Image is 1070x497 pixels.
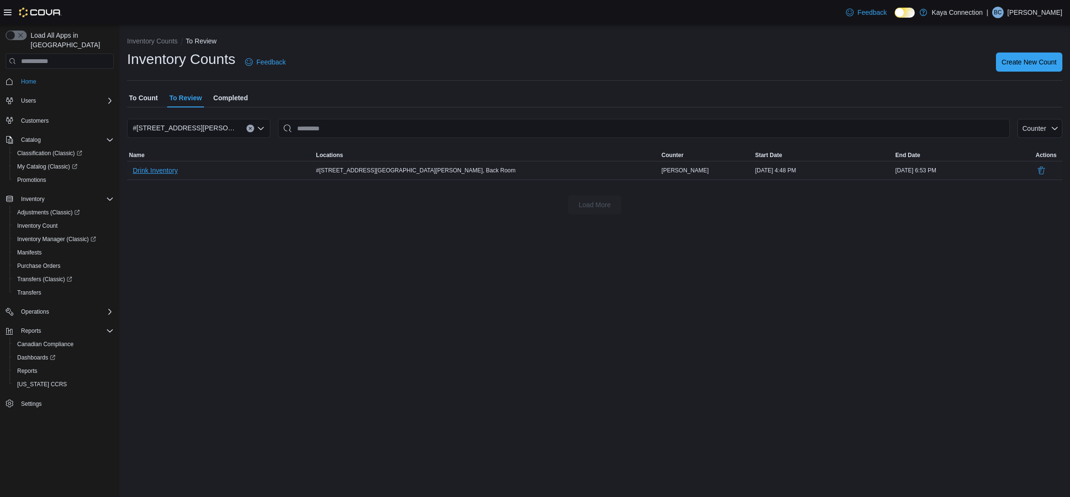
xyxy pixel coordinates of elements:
[21,97,36,105] span: Users
[127,149,314,161] button: Name
[17,149,82,157] span: Classification (Classic)
[895,151,920,159] span: End Date
[13,220,114,232] span: Inventory Count
[13,260,114,272] span: Purchase Orders
[17,163,77,170] span: My Catalog (Classic)
[2,74,118,88] button: Home
[1002,57,1057,67] span: Create New Count
[893,149,1034,161] button: End Date
[314,149,660,161] button: Locations
[10,273,118,286] a: Transfers (Classic)
[17,235,96,243] span: Inventory Manager (Classic)
[579,200,611,210] span: Load More
[1036,165,1047,176] button: Delete
[996,53,1062,72] button: Create New Count
[10,259,118,273] button: Purchase Orders
[10,338,118,351] button: Canadian Compliance
[17,222,58,230] span: Inventory Count
[568,195,621,214] button: Load More
[169,88,202,107] span: To Review
[994,7,1002,18] span: BC
[186,37,217,45] button: To Review
[17,381,67,388] span: [US_STATE] CCRS
[17,76,40,87] a: Home
[755,151,782,159] span: Start Date
[893,165,1034,176] div: [DATE] 6:53 PM
[13,220,62,232] a: Inventory Count
[17,95,114,106] span: Users
[13,379,114,390] span: Washington CCRS
[241,53,289,72] a: Feedback
[17,398,45,410] a: Settings
[857,8,887,17] span: Feedback
[13,161,81,172] a: My Catalog (Classic)
[13,148,86,159] a: Classification (Classic)
[17,176,46,184] span: Promotions
[27,31,114,50] span: Load All Apps in [GEOGRAPHIC_DATA]
[21,195,44,203] span: Inventory
[932,7,983,18] p: Kaya Connection
[13,379,71,390] a: [US_STATE] CCRS
[13,365,114,377] span: Reports
[17,193,114,205] span: Inventory
[129,151,145,159] span: Name
[127,36,1062,48] nav: An example of EuiBreadcrumbs
[13,338,114,350] span: Canadian Compliance
[992,7,1004,18] div: Brian Carto
[986,7,988,18] p: |
[17,306,114,317] span: Operations
[17,398,114,410] span: Settings
[17,193,48,205] button: Inventory
[13,233,114,245] span: Inventory Manager (Classic)
[2,94,118,107] button: Users
[17,249,42,256] span: Manifests
[2,133,118,147] button: Catalog
[13,233,100,245] a: Inventory Manager (Classic)
[17,75,114,87] span: Home
[127,50,235,69] h1: Inventory Counts
[129,163,182,178] button: Drink Inventory
[842,3,890,22] a: Feedback
[17,134,114,146] span: Catalog
[895,8,915,18] input: Dark Mode
[316,151,343,159] span: Locations
[662,151,684,159] span: Counter
[10,160,118,173] a: My Catalog (Classic)
[13,247,114,258] span: Manifests
[13,274,114,285] span: Transfers (Classic)
[1036,151,1057,159] span: Actions
[13,174,50,186] a: Promotions
[753,149,894,161] button: Start Date
[10,147,118,160] a: Classification (Classic)
[13,287,114,298] span: Transfers
[13,174,114,186] span: Promotions
[17,275,72,283] span: Transfers (Classic)
[17,367,37,375] span: Reports
[278,119,1010,138] input: This is a search bar. After typing your query, hit enter to filter the results lower in the page.
[17,289,41,296] span: Transfers
[13,352,59,363] a: Dashboards
[214,88,248,107] span: Completed
[1007,7,1062,18] p: [PERSON_NAME]
[2,305,118,318] button: Operations
[2,324,118,338] button: Reports
[257,125,265,132] button: Open list of options
[13,260,64,272] a: Purchase Orders
[21,117,49,125] span: Customers
[129,88,158,107] span: To Count
[17,325,114,337] span: Reports
[13,207,114,218] span: Adjustments (Classic)
[6,71,114,435] nav: Complex example
[17,209,80,216] span: Adjustments (Classic)
[10,219,118,233] button: Inventory Count
[10,286,118,299] button: Transfers
[660,149,753,161] button: Counter
[10,351,118,364] a: Dashboards
[133,166,178,175] span: Drink Inventory
[13,274,76,285] a: Transfers (Classic)
[10,364,118,378] button: Reports
[13,365,41,377] a: Reports
[13,247,45,258] a: Manifests
[10,233,118,246] a: Inventory Manager (Classic)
